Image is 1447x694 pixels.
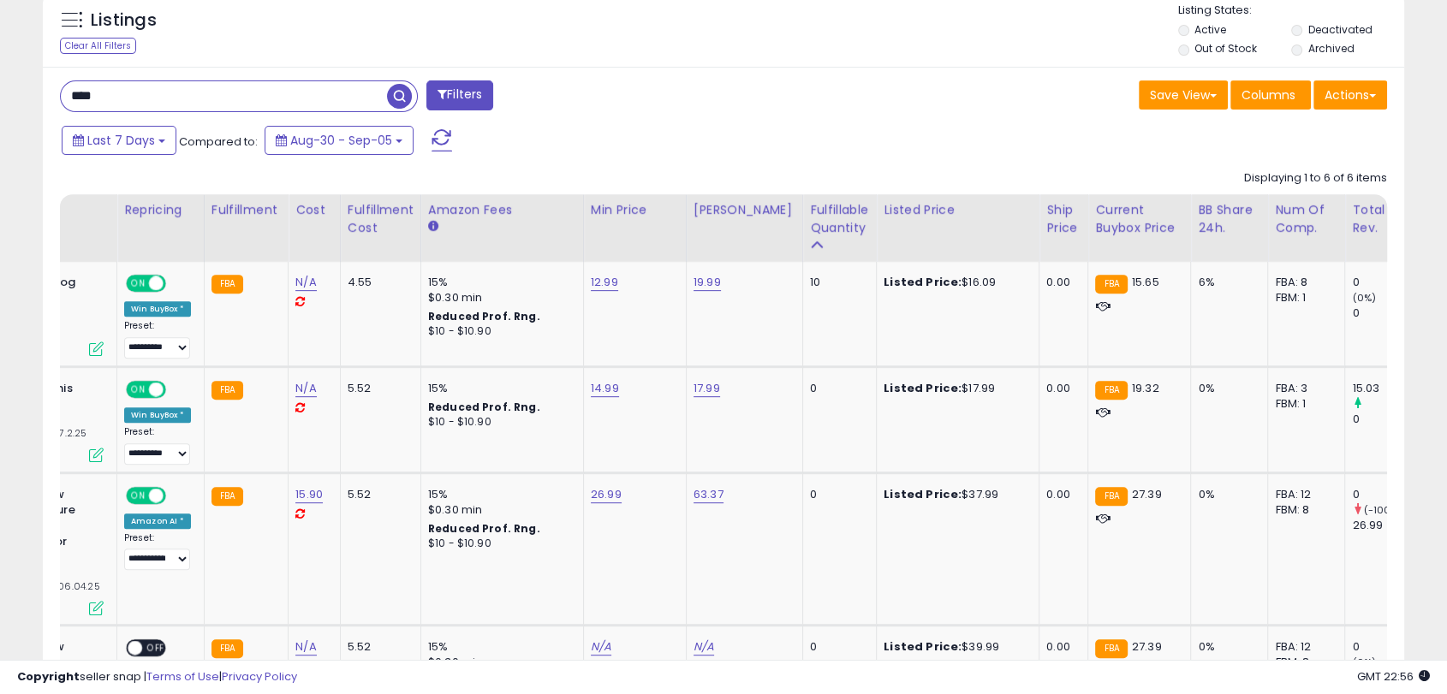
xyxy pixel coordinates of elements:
div: Total Rev. [1352,201,1414,237]
div: 0% [1198,639,1254,655]
div: Preset: [124,426,191,465]
div: Cost [295,201,333,219]
div: Min Price [591,201,679,219]
div: $0.30 min [428,290,570,305]
a: Terms of Use [146,668,219,685]
div: 0 [1352,412,1421,427]
div: Amazon AI * [124,513,191,529]
a: N/A [591,638,611,655]
small: FBA [1095,381,1127,400]
div: Repricing [124,201,197,219]
span: 27.39 [1132,486,1162,502]
div: FBM: 1 [1275,290,1331,305]
div: Amazon Fees [428,201,576,219]
label: Archived [1308,41,1355,56]
a: Privacy Policy [222,668,297,685]
b: Reduced Prof. Rng. [428,400,540,414]
small: FBA [1095,275,1127,294]
div: Fulfillment [211,201,281,219]
span: Compared to: [179,133,258,150]
div: Displaying 1 to 6 of 6 items [1244,170,1387,187]
div: 0.00 [1046,381,1075,396]
strong: Copyright [17,668,80,685]
div: $37.99 [884,487,1026,502]
a: 19.99 [694,274,721,291]
div: $10 - $10.90 [428,537,570,551]
small: Amazon Fees. [428,219,438,234]
div: Current Buybox Price [1095,201,1183,237]
div: Num of Comp. [1275,201,1337,237]
a: 12.99 [591,274,618,291]
div: 0.00 [1046,487,1075,502]
div: 0.00 [1046,275,1075,290]
a: 26.99 [591,486,622,503]
button: Filters [426,80,493,110]
div: $10 - $10.90 [428,324,570,339]
b: Listed Price: [884,638,962,655]
div: 15% [428,639,570,655]
div: Preset: [124,320,191,359]
a: 15.90 [295,486,323,503]
div: 0 [810,639,863,655]
div: FBA: 8 [1275,275,1331,290]
small: FBA [211,381,243,400]
a: 63.37 [694,486,723,503]
div: 0 [1352,275,1421,290]
span: OFF [142,641,170,655]
div: FBA: 3 [1275,381,1331,396]
div: Fulfillable Quantity [810,201,869,237]
b: Listed Price: [884,274,962,290]
button: Aug-30 - Sep-05 [265,126,414,155]
label: Active [1194,22,1226,37]
div: Win BuyBox * [124,407,191,423]
span: 2025-09-13 22:56 GMT [1357,668,1430,685]
div: 0 [1352,639,1421,655]
div: FBA: 12 [1275,487,1331,502]
button: Columns [1230,80,1311,110]
small: FBA [1095,487,1127,506]
button: Actions [1313,80,1387,110]
span: Aug-30 - Sep-05 [290,132,392,149]
span: 27.39 [1132,638,1162,655]
div: 15% [428,487,570,502]
a: N/A [295,638,316,655]
div: 5.52 [348,381,408,396]
p: Listing States: [1178,3,1404,19]
div: 15.03 [1352,381,1421,396]
div: 0 [810,381,863,396]
b: Listed Price: [884,486,962,502]
span: ON [128,488,149,502]
div: FBM: 8 [1275,502,1331,518]
div: 0% [1198,381,1254,396]
small: FBA [211,639,243,658]
small: FBA [1095,639,1127,658]
div: 10 [810,275,863,290]
a: N/A [295,274,316,291]
div: BB Share 24h. [1198,201,1260,237]
span: Columns [1242,86,1295,104]
span: Last 7 Days [87,132,155,149]
span: OFF [164,382,191,396]
div: $10 - $10.90 [428,415,570,430]
div: 6% [1198,275,1254,290]
small: FBA [211,487,243,506]
span: 19.32 [1132,380,1159,396]
label: Deactivated [1308,22,1373,37]
div: 4.55 [348,275,408,290]
div: $39.99 [884,639,1026,655]
div: 0% [1198,487,1254,502]
a: 17.99 [694,380,720,397]
b: Reduced Prof. Rng. [428,309,540,323]
div: Fulfillment Cost [348,201,414,237]
div: Clear All Filters [60,38,136,54]
span: OFF [164,276,191,291]
small: (-100%) [1364,503,1403,517]
span: ON [128,382,149,396]
small: FBA [211,275,243,294]
div: 5.52 [348,639,408,655]
a: N/A [694,638,714,655]
div: 0 [1352,305,1421,321]
div: $0.30 min [428,502,570,518]
div: Listed Price [884,201,1032,219]
div: Preset: [124,532,191,571]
